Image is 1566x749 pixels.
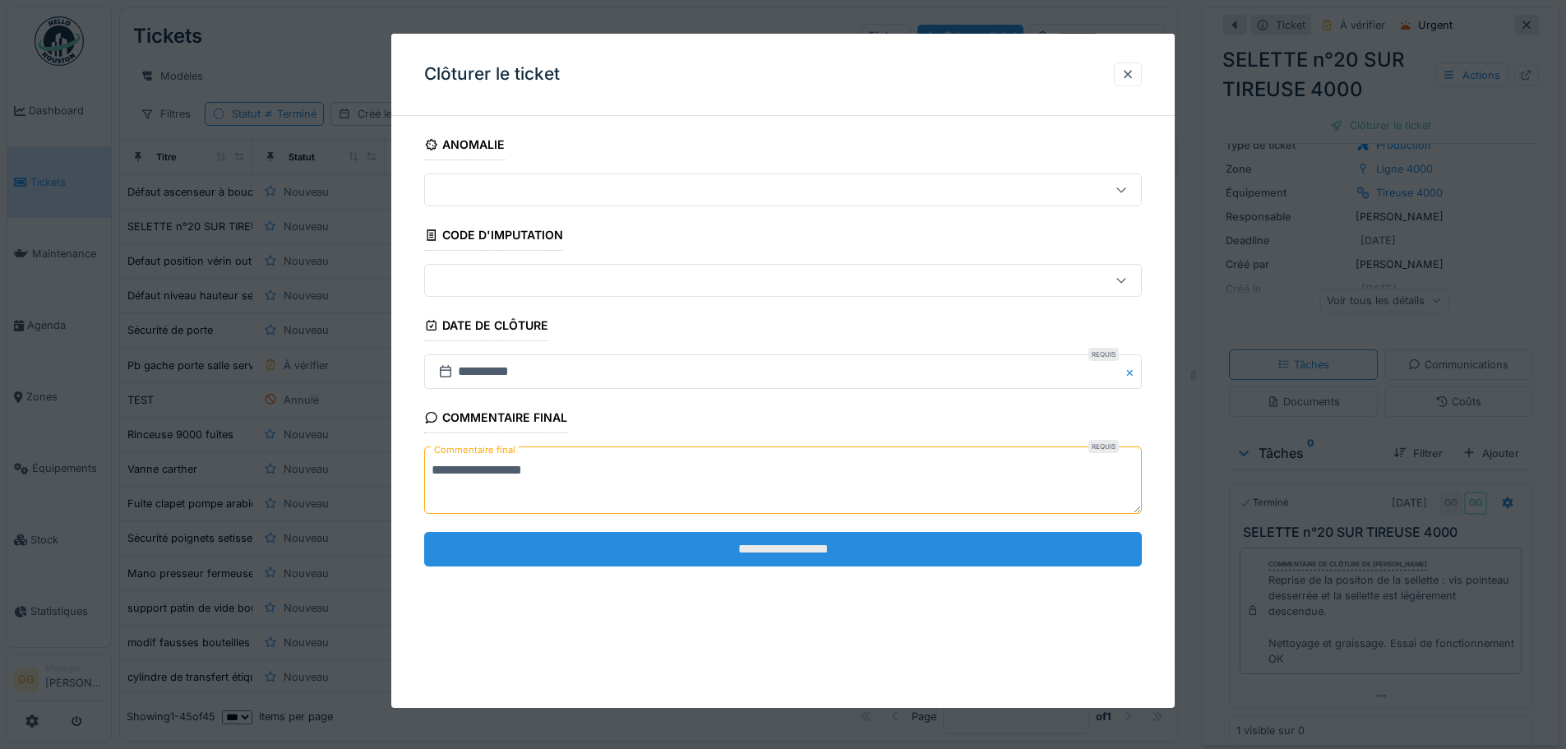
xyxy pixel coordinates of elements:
div: Requis [1088,440,1119,453]
label: Commentaire final [431,440,519,460]
div: Requis [1088,348,1119,361]
button: Close [1124,354,1142,389]
div: Anomalie [424,132,505,160]
h3: Clôturer le ticket [424,64,560,85]
div: Commentaire final [424,405,567,433]
div: Code d'imputation [424,223,563,251]
div: Date de clôture [424,313,548,341]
